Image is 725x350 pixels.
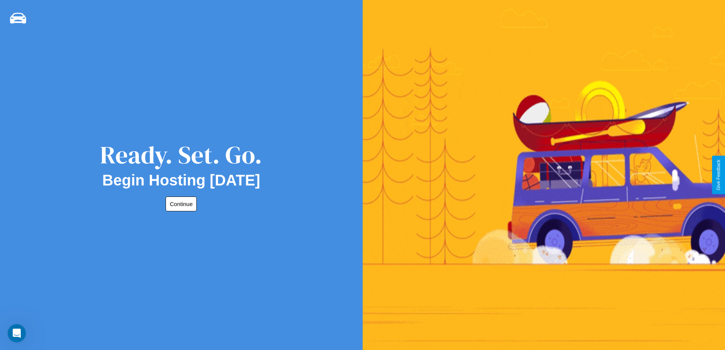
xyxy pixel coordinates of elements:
[8,324,26,342] iframe: Intercom live chat
[100,138,262,172] div: Ready. Set. Go.
[102,172,260,189] h2: Begin Hosting [DATE]
[716,160,721,190] div: Give Feedback
[166,197,197,211] button: Continue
